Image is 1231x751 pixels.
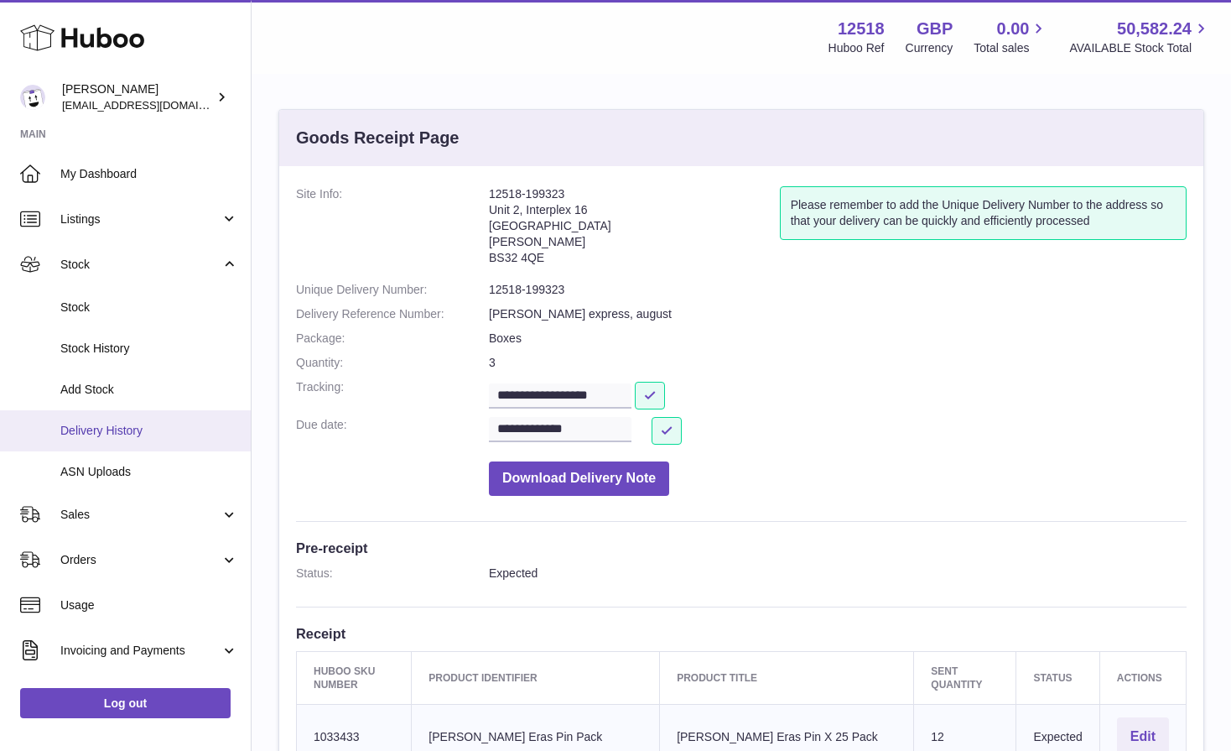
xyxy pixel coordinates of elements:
[1117,18,1192,40] span: 50,582.24
[1099,651,1186,704] th: Actions
[296,127,460,149] h3: Goods Receipt Page
[489,462,669,496] button: Download Delivery Note
[62,81,213,113] div: [PERSON_NAME]
[974,40,1048,56] span: Total sales
[296,417,489,445] dt: Due date:
[60,257,221,273] span: Stock
[489,306,1187,322] dd: [PERSON_NAME] express, august
[296,566,489,582] dt: Status:
[60,464,238,480] span: ASN Uploads
[60,382,238,398] span: Add Stock
[20,85,45,110] img: caitlin@fancylamp.co
[296,355,489,371] dt: Quantity:
[60,552,221,568] span: Orders
[828,40,885,56] div: Huboo Ref
[489,355,1187,371] dd: 3
[489,282,1187,298] dd: 12518-199323
[296,306,489,322] dt: Delivery Reference Number:
[60,341,238,357] span: Stock History
[412,651,660,704] th: Product Identifier
[1069,18,1211,56] a: 50,582.24 AVAILABLE Stock Total
[60,507,221,523] span: Sales
[60,643,221,659] span: Invoicing and Payments
[1069,40,1211,56] span: AVAILABLE Stock Total
[780,186,1187,240] div: Please remember to add the Unique Delivery Number to the address so that your delivery can be qui...
[60,166,238,182] span: My Dashboard
[296,624,1187,643] h3: Receipt
[917,18,953,40] strong: GBP
[296,282,489,298] dt: Unique Delivery Number:
[914,651,1016,704] th: Sent Quantity
[1016,651,1099,704] th: Status
[20,688,231,718] a: Log out
[60,597,238,613] span: Usage
[62,98,247,112] span: [EMAIL_ADDRESS][DOMAIN_NAME]
[974,18,1048,56] a: 0.00 Total sales
[660,651,914,704] th: Product title
[838,18,885,40] strong: 12518
[296,539,1187,557] h3: Pre-receipt
[997,18,1030,40] span: 0.00
[60,423,238,439] span: Delivery History
[489,186,780,274] address: 12518-199323 Unit 2, Interplex 16 [GEOGRAPHIC_DATA] [PERSON_NAME] BS32 4QE
[60,211,221,227] span: Listings
[296,379,489,409] dt: Tracking:
[489,331,1187,347] dd: Boxes
[296,331,489,347] dt: Package:
[489,566,1187,582] dd: Expected
[296,186,489,274] dt: Site Info:
[60,300,238,316] span: Stock
[906,40,953,56] div: Currency
[297,651,412,704] th: Huboo SKU Number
